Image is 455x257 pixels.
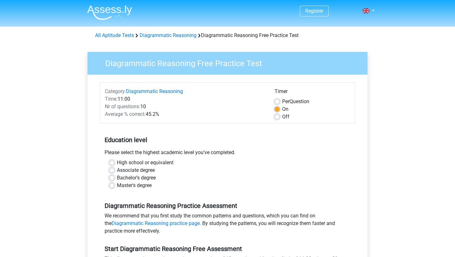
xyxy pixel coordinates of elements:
span: Time: [105,96,118,102]
a: Diagrammatic Reasoning practice page [112,220,200,226]
label: High school or equivalent [117,159,173,166]
div: 11:00 [100,95,270,103]
div: Diagrammatic Reasoning Free Practice Test [93,32,362,39]
span: Per [282,98,289,104]
div: 10 [100,103,270,110]
div: We recommend that you first study the common patterns and questions, which you can find on the . ... [100,212,355,237]
span: Category: [105,88,126,94]
h5: Diagrammatic Reasoning Practice Assessment [105,202,350,210]
span: Average % correct: [105,111,146,117]
label: Associate degree [117,166,155,174]
label: Off [282,113,289,121]
h5: Education level [105,134,350,146]
h3: Diagrammatic Reasoning Free Practice Test [98,56,363,68]
span: Nr of questions: [105,103,140,110]
div: 45.2% [100,110,270,118]
div: Please select the highest academic level you’ve completed. [100,149,355,159]
h5: Start Diagrammatic Reasoning Free Assessment [105,245,350,253]
a: Diagrammatic Reasoning [126,88,183,94]
label: Bachelor's degree [117,174,156,182]
label: Master's degree [117,182,152,189]
label: Question [282,98,309,105]
a: Diagrammatic Reasoning [140,32,197,38]
img: Assessly [87,5,132,20]
div: Timer [275,88,350,98]
label: On [282,105,288,113]
a: Register [305,8,323,14]
a: All Aptitude Tests [95,32,134,38]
